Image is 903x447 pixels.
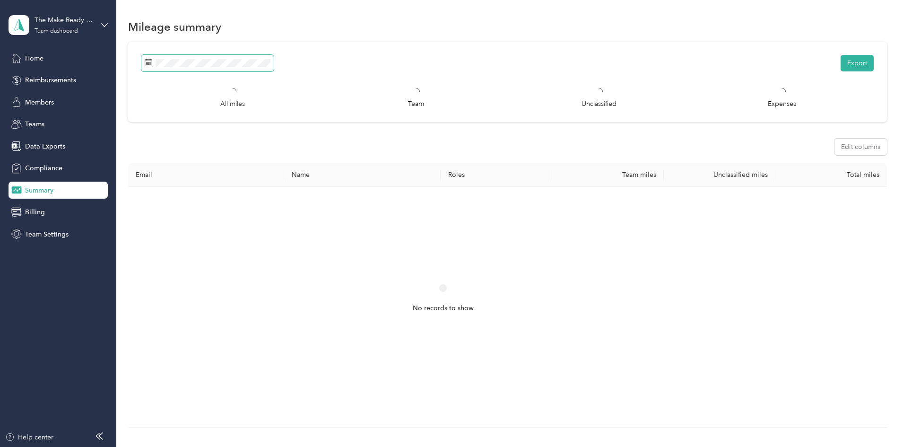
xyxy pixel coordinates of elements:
[284,163,440,187] th: Name
[768,99,796,109] p: Expenses
[582,99,616,109] p: Unclassified
[35,28,78,34] div: Team dashboard
[25,75,76,85] span: Reimbursements
[25,229,69,239] span: Team Settings
[25,53,43,63] span: Home
[552,163,664,187] th: Team miles
[25,141,65,151] span: Data Exports
[25,207,45,217] span: Billing
[128,163,284,187] th: Email
[841,55,874,71] button: Export
[5,432,53,442] button: Help center
[850,394,903,447] iframe: Everlance-gr Chat Button Frame
[220,99,245,109] p: All miles
[834,139,887,155] button: Edit columns
[441,163,552,187] th: Roles
[25,163,62,173] span: Compliance
[408,99,424,109] p: Team
[25,185,53,195] span: Summary
[775,163,887,187] th: Total miles
[664,163,775,187] th: Unclassified miles
[128,22,221,32] h1: Mileage summary
[413,303,474,314] span: No records to show
[25,119,44,129] span: Teams
[35,15,94,25] div: The Make Ready Guys
[25,97,54,107] span: Members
